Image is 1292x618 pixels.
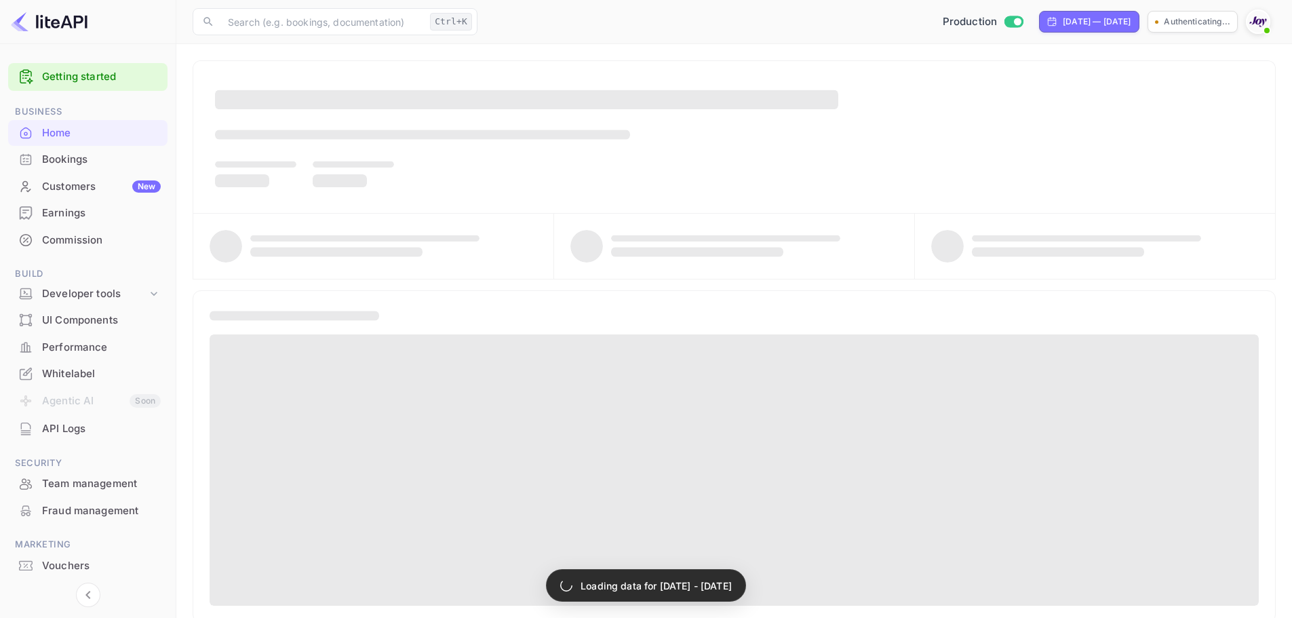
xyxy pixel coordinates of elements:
[76,583,100,607] button: Collapse navigation
[8,471,168,497] div: Team management
[8,174,168,200] div: CustomersNew
[42,179,161,195] div: Customers
[8,307,168,332] a: UI Components
[42,152,161,168] div: Bookings
[581,579,732,593] p: Loading data for [DATE] - [DATE]
[42,233,161,248] div: Commission
[8,307,168,334] div: UI Components
[8,471,168,496] a: Team management
[8,416,168,441] a: API Logs
[42,286,147,302] div: Developer tools
[8,282,168,306] div: Developer tools
[8,200,168,227] div: Earnings
[42,313,161,328] div: UI Components
[42,340,161,355] div: Performance
[8,147,168,172] a: Bookings
[8,120,168,145] a: Home
[42,503,161,519] div: Fraud management
[42,125,161,141] div: Home
[8,361,168,386] a: Whitelabel
[8,361,168,387] div: Whitelabel
[1039,11,1139,33] div: Click to change the date range period
[937,14,1029,30] div: Switch to Sandbox mode
[430,13,472,31] div: Ctrl+K
[8,147,168,173] div: Bookings
[8,553,168,579] div: Vouchers
[8,416,168,442] div: API Logs
[1063,16,1131,28] div: [DATE] — [DATE]
[8,334,168,361] div: Performance
[1164,16,1230,28] p: Authenticating...
[132,180,161,193] div: New
[8,104,168,119] span: Business
[220,8,425,35] input: Search (e.g. bookings, documentation)
[8,334,168,360] a: Performance
[8,456,168,471] span: Security
[42,69,161,85] a: Getting started
[8,174,168,199] a: CustomersNew
[1247,11,1269,33] img: With Joy
[8,227,168,254] div: Commission
[8,227,168,252] a: Commission
[42,421,161,437] div: API Logs
[8,553,168,578] a: Vouchers
[42,366,161,382] div: Whitelabel
[8,537,168,552] span: Marketing
[8,498,168,524] div: Fraud management
[11,11,87,33] img: LiteAPI logo
[8,267,168,282] span: Build
[8,200,168,225] a: Earnings
[8,498,168,523] a: Fraud management
[8,120,168,147] div: Home
[943,14,998,30] span: Production
[42,206,161,221] div: Earnings
[42,476,161,492] div: Team management
[42,558,161,574] div: Vouchers
[8,63,168,91] div: Getting started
